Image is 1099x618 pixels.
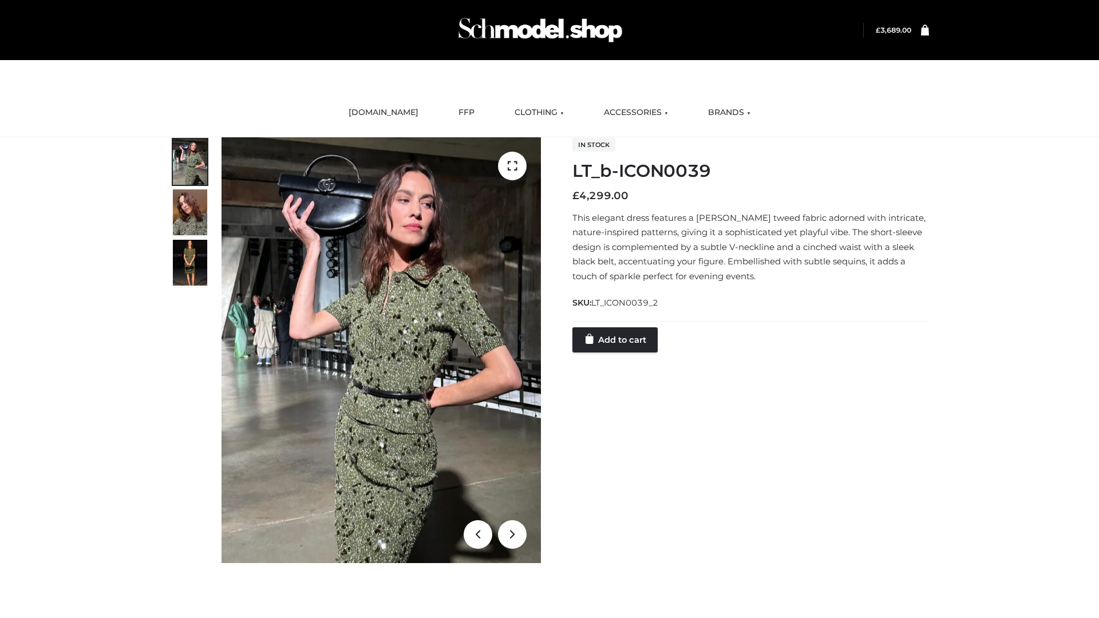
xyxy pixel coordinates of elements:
[591,298,658,308] span: LT_ICON0039_2
[173,240,207,286] img: Screenshot-2024-10-29-at-7.00.09%E2%80%AFPM.jpg
[699,100,759,125] a: BRANDS
[572,138,615,152] span: In stock
[506,100,572,125] a: CLOTHING
[173,189,207,235] img: Screenshot-2024-10-29-at-7.00.03%E2%80%AFPM.jpg
[876,26,911,34] a: £3,689.00
[572,327,658,352] a: Add to cart
[340,100,427,125] a: [DOMAIN_NAME]
[876,26,880,34] span: £
[876,26,911,34] bdi: 3,689.00
[222,137,541,563] img: LT_b-ICON0039
[572,189,579,202] span: £
[173,139,207,185] img: Screenshot-2024-10-29-at-6.59.56%E2%80%AFPM.jpg
[450,100,483,125] a: FFP
[572,189,628,202] bdi: 4,299.00
[572,211,929,284] p: This elegant dress features a [PERSON_NAME] tweed fabric adorned with intricate, nature-inspired ...
[572,296,659,310] span: SKU:
[454,7,626,53] img: Schmodel Admin 964
[572,161,929,181] h1: LT_b-ICON0039
[595,100,677,125] a: ACCESSORIES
